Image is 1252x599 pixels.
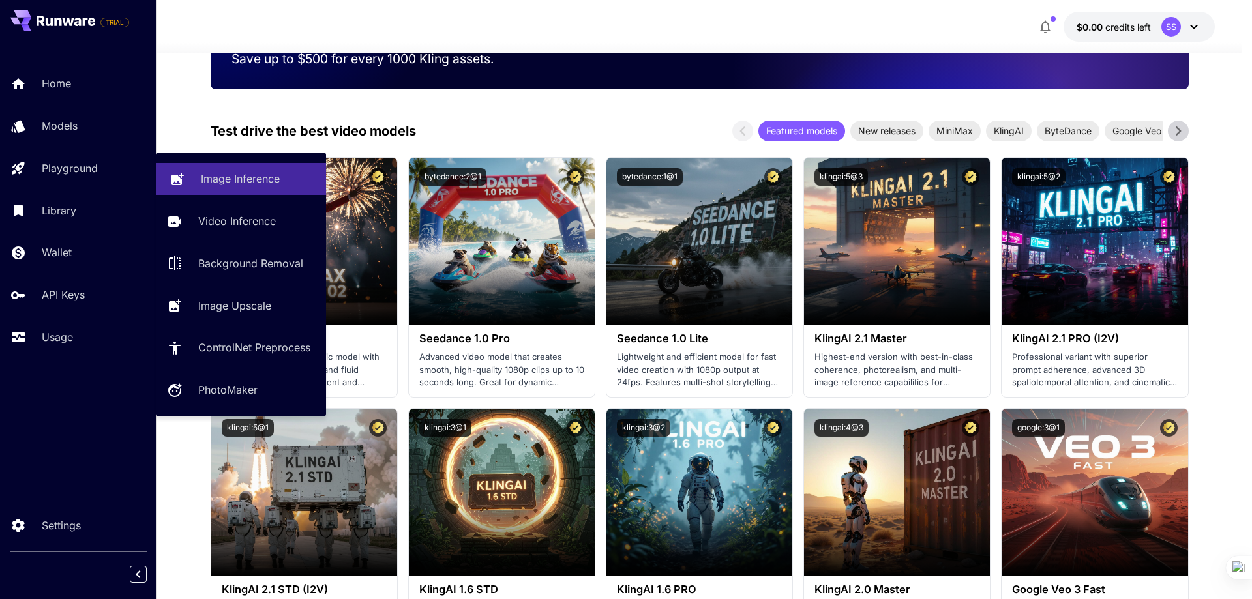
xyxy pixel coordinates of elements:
[1105,22,1151,33] span: credits left
[1161,17,1181,37] div: SS
[419,583,584,596] h3: KlingAI 1.6 STD
[962,168,979,186] button: Certified Model – Vetted for best performance and includes a commercial license.
[986,124,1032,138] span: KlingAI
[962,419,979,437] button: Certified Model – Vetted for best performance and includes a commercial license.
[1077,20,1151,34] div: $0.00
[567,419,584,437] button: Certified Model – Vetted for best performance and includes a commercial license.
[201,171,280,186] p: Image Inference
[1012,351,1177,389] p: Professional variant with superior prompt adherence, advanced 3D spatiotemporal attention, and ci...
[198,213,276,229] p: Video Inference
[814,168,868,186] button: klingai:5@3
[409,158,595,325] img: alt
[369,419,387,437] button: Certified Model – Vetted for best performance and includes a commercial license.
[419,419,471,437] button: klingai:3@1
[156,248,326,280] a: Background Removal
[156,374,326,406] a: PhotoMaker
[929,124,981,138] span: MiniMax
[211,409,397,576] img: alt
[198,256,303,271] p: Background Removal
[140,562,156,586] div: Collapse sidebar
[42,203,76,218] p: Library
[606,158,792,325] img: alt
[42,160,98,176] p: Playground
[804,409,990,576] img: alt
[1002,409,1187,576] img: alt
[1160,419,1178,437] button: Certified Model – Vetted for best performance and includes a commercial license.
[764,168,782,186] button: Certified Model – Vetted for best performance and includes a commercial license.
[804,158,990,325] img: alt
[42,76,71,91] p: Home
[211,121,416,141] p: Test drive the best video models
[617,351,782,389] p: Lightweight and efficient model for fast video creation with 1080p output at 24fps. Features mult...
[617,583,782,596] h3: KlingAI 1.6 PRO
[814,351,979,389] p: Highest-end version with best-in-class coherence, photorealism, and multi-image reference capabil...
[814,332,979,345] h3: KlingAI 2.1 Master
[1037,124,1099,138] span: ByteDance
[231,50,535,68] p: Save up to $500 for every 1000 Kling assets.
[1012,332,1177,345] h3: KlingAI 2.1 PRO (I2V)
[1077,22,1105,33] span: $0.00
[567,168,584,186] button: Certified Model – Vetted for best performance and includes a commercial license.
[42,518,81,533] p: Settings
[419,168,486,186] button: bytedance:2@1
[101,18,128,27] span: TRIAL
[369,168,387,186] button: Certified Model – Vetted for best performance and includes a commercial license.
[130,566,147,583] button: Collapse sidebar
[1012,419,1065,437] button: google:3@1
[100,14,129,30] span: Add your payment card to enable full platform functionality.
[1012,583,1177,596] h3: Google Veo 3 Fast
[758,124,845,138] span: Featured models
[156,332,326,364] a: ControlNet Preprocess
[617,332,782,345] h3: Seedance 1.0 Lite
[156,163,326,195] a: Image Inference
[156,289,326,321] a: Image Upscale
[222,419,274,437] button: klingai:5@1
[1064,12,1215,42] button: $0.00
[222,583,387,596] h3: KlingAI 2.1 STD (I2V)
[42,244,72,260] p: Wallet
[1012,168,1066,186] button: klingai:5@2
[617,419,670,437] button: klingai:3@2
[617,168,683,186] button: bytedance:1@1
[156,205,326,237] a: Video Inference
[198,340,310,355] p: ControlNet Preprocess
[606,409,792,576] img: alt
[198,298,271,314] p: Image Upscale
[419,351,584,389] p: Advanced video model that creates smooth, high-quality 1080p clips up to 10 seconds long. Great f...
[419,332,584,345] h3: Seedance 1.0 Pro
[42,118,78,134] p: Models
[814,583,979,596] h3: KlingAI 2.0 Master
[198,382,258,398] p: PhotoMaker
[850,124,923,138] span: New releases
[1105,124,1169,138] span: Google Veo
[42,287,85,302] p: API Keys
[42,329,73,345] p: Usage
[1002,158,1187,325] img: alt
[814,419,869,437] button: klingai:4@3
[764,419,782,437] button: Certified Model – Vetted for best performance and includes a commercial license.
[409,409,595,576] img: alt
[1160,168,1178,186] button: Certified Model – Vetted for best performance and includes a commercial license.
